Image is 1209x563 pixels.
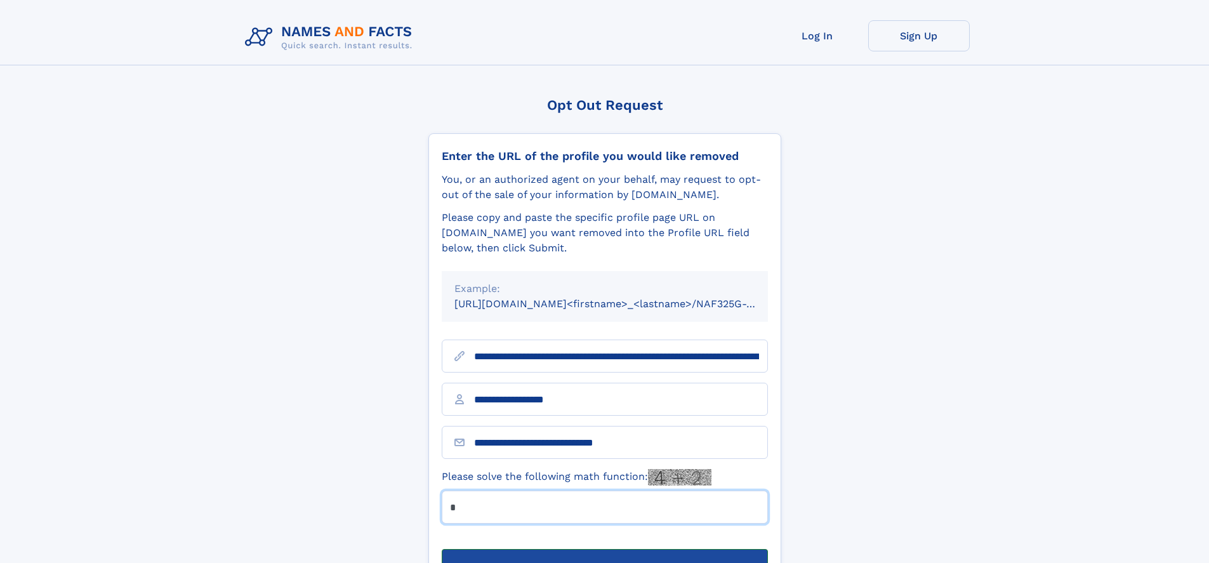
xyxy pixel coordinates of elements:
[442,210,768,256] div: Please copy and paste the specific profile page URL on [DOMAIN_NAME] you want removed into the Pr...
[442,469,711,486] label: Please solve the following math function:
[428,97,781,113] div: Opt Out Request
[868,20,970,51] a: Sign Up
[767,20,868,51] a: Log In
[442,172,768,202] div: You, or an authorized agent on your behalf, may request to opt-out of the sale of your informatio...
[442,149,768,163] div: Enter the URL of the profile you would like removed
[240,20,423,55] img: Logo Names and Facts
[454,298,792,310] small: [URL][DOMAIN_NAME]<firstname>_<lastname>/NAF325G-xxxxxxxx
[454,281,755,296] div: Example:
